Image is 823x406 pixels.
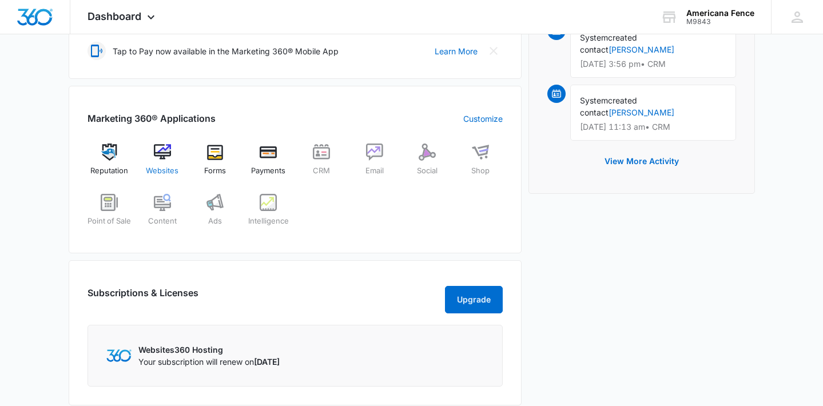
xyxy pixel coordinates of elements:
[254,357,280,367] span: [DATE]
[686,18,754,26] div: account id
[463,113,503,125] a: Customize
[313,165,330,177] span: CRM
[88,112,216,125] h2: Marketing 360® Applications
[580,95,637,117] span: created contact
[609,45,674,54] a: [PERSON_NAME]
[609,108,674,117] a: [PERSON_NAME]
[88,286,198,309] h2: Subscriptions & Licenses
[484,42,503,60] button: Close
[580,123,726,131] p: [DATE] 11:13 am • CRM
[459,144,503,185] a: Shop
[90,165,128,177] span: Reputation
[246,194,291,235] a: Intelligence
[193,194,237,235] a: Ads
[580,95,608,105] span: System
[435,45,478,57] a: Learn More
[138,344,280,356] p: Websites360 Hosting
[686,9,754,18] div: account name
[593,148,690,175] button: View More Activity
[88,10,141,22] span: Dashboard
[88,216,131,227] span: Point of Sale
[146,165,178,177] span: Websites
[417,165,438,177] span: Social
[193,144,237,185] a: Forms
[471,165,490,177] span: Shop
[140,144,184,185] a: Websites
[88,144,132,185] a: Reputation
[204,165,226,177] span: Forms
[248,216,289,227] span: Intelligence
[246,144,291,185] a: Payments
[352,144,396,185] a: Email
[88,194,132,235] a: Point of Sale
[405,144,450,185] a: Social
[365,165,384,177] span: Email
[445,286,503,313] button: Upgrade
[140,194,184,235] a: Content
[300,144,344,185] a: CRM
[251,165,285,177] span: Payments
[106,349,132,361] img: Marketing 360 Logo
[208,216,222,227] span: Ads
[580,60,726,68] p: [DATE] 3:56 pm • CRM
[148,216,177,227] span: Content
[113,45,339,57] p: Tap to Pay now available in the Marketing 360® Mobile App
[580,33,608,42] span: System
[138,356,280,368] p: Your subscription will renew on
